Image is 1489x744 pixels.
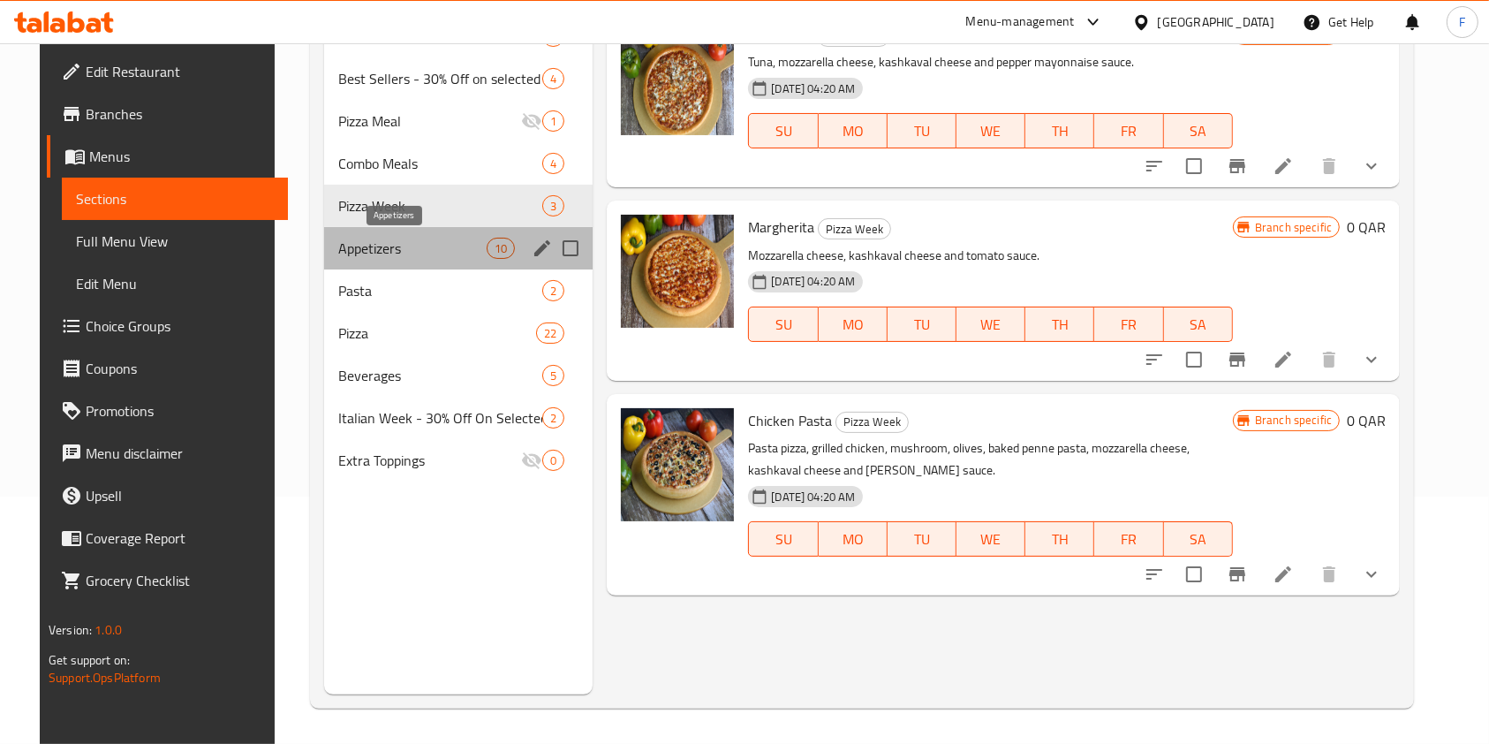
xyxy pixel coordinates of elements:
[1175,148,1213,185] span: Select to update
[324,142,593,185] div: Combo Meals4
[86,358,275,379] span: Coupons
[86,570,275,591] span: Grocery Checklist
[1164,307,1233,342] button: SA
[521,450,542,471] svg: Inactive section
[543,368,563,384] span: 5
[1248,412,1339,429] span: Branch specific
[47,517,289,559] a: Coverage Report
[1175,341,1213,378] span: Select to update
[324,227,593,270] div: Appetizers10edit
[542,450,564,471] div: items
[543,113,563,130] span: 1
[76,273,275,294] span: Edit Menu
[1273,156,1294,177] a: Edit menu item
[888,521,956,557] button: TU
[748,51,1233,73] p: Tuna, mozzarella cheese, kashkaval cheese and pepper mayonnaise sauce.
[1347,408,1386,433] h6: 0 QAR
[543,71,563,87] span: 4
[542,153,564,174] div: items
[542,280,564,301] div: items
[826,118,881,144] span: MO
[1032,527,1087,552] span: TH
[487,238,515,259] div: items
[819,307,888,342] button: MO
[324,57,593,100] div: Best Sellers - 30% Off on selected items4
[47,50,289,93] a: Edit Restaurant
[895,118,949,144] span: TU
[542,407,564,429] div: items
[964,118,1018,144] span: WE
[1350,553,1393,596] button: show more
[1171,527,1226,552] span: SA
[1032,312,1087,338] span: TH
[529,235,556,262] button: edit
[764,273,862,290] span: [DATE] 04:20 AM
[1308,553,1350,596] button: delete
[1347,215,1386,239] h6: 0 QAR
[1101,312,1156,338] span: FR
[47,474,289,517] a: Upsell
[324,270,593,312] div: Pasta2
[86,443,275,464] span: Menu disclaimer
[1273,349,1294,370] a: Edit menu item
[47,390,289,432] a: Promotions
[1175,556,1213,593] span: Select to update
[748,214,814,240] span: Margherita
[89,146,275,167] span: Menus
[338,450,521,471] span: Extra Toppings
[764,80,862,97] span: [DATE] 04:20 AM
[324,8,593,489] nav: Menu sections
[47,559,289,602] a: Grocery Checklist
[888,113,956,148] button: TU
[76,231,275,252] span: Full Menu View
[338,238,487,259] span: Appetizers
[324,100,593,142] div: Pizza Meal1
[338,153,542,174] span: Combo Meals
[819,521,888,557] button: MO
[86,61,275,82] span: Edit Restaurant
[324,354,593,397] div: Beverages5
[1025,521,1094,557] button: TH
[49,666,161,689] a: Support.OpsPlatform
[1164,521,1233,557] button: SA
[543,410,563,427] span: 2
[1094,521,1163,557] button: FR
[338,280,542,301] span: Pasta
[338,365,542,386] span: Beverages
[537,325,563,342] span: 22
[826,312,881,338] span: MO
[756,118,811,144] span: SU
[1094,307,1163,342] button: FR
[748,521,818,557] button: SU
[543,198,563,215] span: 3
[1171,118,1226,144] span: SA
[1361,349,1382,370] svg: Show Choices
[1133,553,1175,596] button: sort-choices
[956,521,1025,557] button: WE
[1101,118,1156,144] span: FR
[1361,564,1382,585] svg: Show Choices
[1171,312,1226,338] span: SA
[895,527,949,552] span: TU
[756,312,811,338] span: SU
[1094,113,1163,148] button: FR
[966,11,1075,33] div: Menu-management
[324,185,593,227] div: Pizza Week3
[338,323,536,344] span: Pizza
[1350,338,1393,381] button: show more
[756,527,811,552] span: SU
[521,110,542,132] svg: Inactive section
[338,68,542,89] span: Best Sellers - 30% Off on selected items
[94,619,122,642] span: 1.0.0
[86,400,275,421] span: Promotions
[338,407,542,429] div: Italian Week - 30% Off On Selected Items
[1347,22,1386,47] h6: 0 QAR
[888,307,956,342] button: TU
[86,485,275,506] span: Upsell
[1025,113,1094,148] button: TH
[62,220,289,262] a: Full Menu View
